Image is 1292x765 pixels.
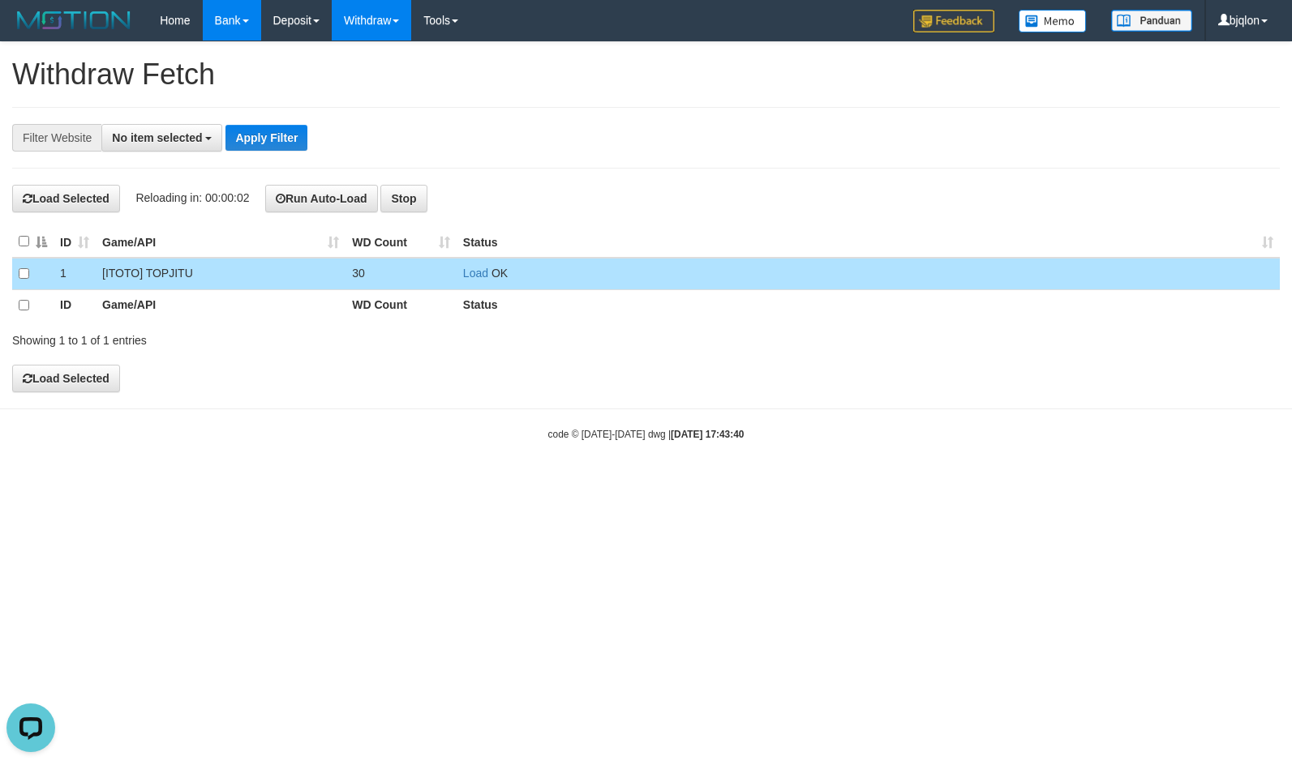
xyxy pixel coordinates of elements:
img: panduan.png [1111,10,1192,32]
h1: Withdraw Fetch [12,58,1280,91]
button: Run Auto-Load [265,185,378,212]
span: OK [491,267,508,280]
span: No item selected [112,131,202,144]
td: [ITOTO] TOPJITU [96,258,346,290]
img: Feedback.jpg [913,10,994,32]
th: Status [457,289,1280,321]
span: 30 [352,267,365,280]
button: Stop [380,185,427,212]
th: Status: activate to sort column ascending [457,226,1280,258]
button: Open LiveChat chat widget [6,6,55,55]
div: Showing 1 to 1 of 1 entries [12,326,526,348]
small: code © [DATE]-[DATE] dwg | [548,429,745,440]
th: ID [54,289,96,321]
img: Button%20Memo.svg [1019,10,1087,32]
div: Filter Website [12,124,101,152]
strong: [DATE] 17:43:40 [671,429,744,440]
th: ID: activate to sort column ascending [54,226,96,258]
button: Apply Filter [225,125,307,151]
th: Game/API [96,289,346,321]
span: Reloading in: 00:00:02 [135,191,249,204]
a: Load [463,267,488,280]
img: MOTION_logo.png [12,8,135,32]
th: Game/API: activate to sort column ascending [96,226,346,258]
th: WD Count: activate to sort column ascending [346,226,457,258]
button: Load Selected [12,185,120,212]
button: Load Selected [12,365,120,392]
td: 1 [54,258,96,290]
button: No item selected [101,124,222,152]
th: WD Count [346,289,457,321]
